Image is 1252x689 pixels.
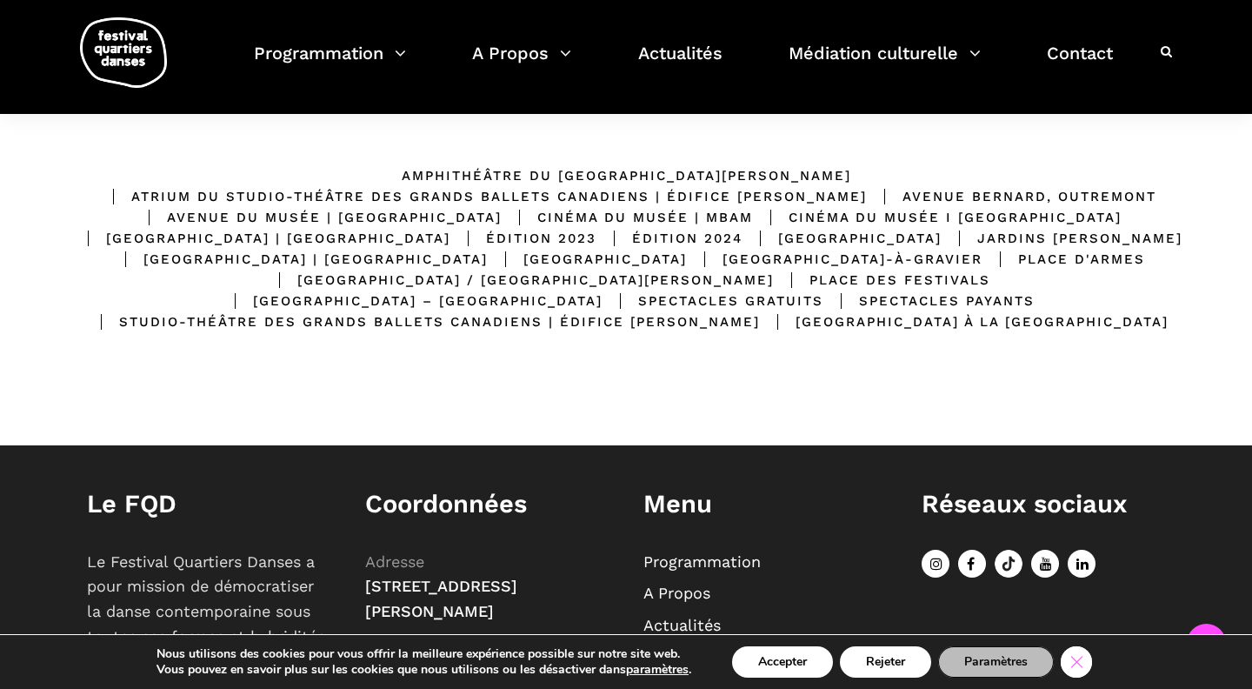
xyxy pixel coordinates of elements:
div: Avenue Bernard, Outremont [867,186,1156,207]
div: [GEOGRAPHIC_DATA] / [GEOGRAPHIC_DATA][PERSON_NAME] [262,270,774,291]
button: paramètres [626,662,689,678]
div: Jardins [PERSON_NAME] [942,228,1182,249]
div: [GEOGRAPHIC_DATA] à la [GEOGRAPHIC_DATA] [760,311,1169,332]
div: Cinéma du Musée I [GEOGRAPHIC_DATA] [753,207,1122,228]
div: Studio-Théâtre des Grands Ballets Canadiens | Édifice [PERSON_NAME] [83,311,760,332]
button: Paramètres [938,646,1054,678]
button: Accepter [732,646,833,678]
a: Programmation [254,38,406,90]
div: [GEOGRAPHIC_DATA] [743,228,942,249]
div: Amphithéâtre du [GEOGRAPHIC_DATA][PERSON_NAME] [402,165,851,186]
div: Place d'Armes [982,249,1145,270]
h1: Réseaux sociaux [922,489,1165,519]
a: A Propos [472,38,571,90]
div: Place des Festivals [774,270,990,291]
h1: Le FQD [87,489,330,519]
a: A Propos [643,584,710,602]
div: Édition 2023 [450,228,596,249]
h1: Coordonnées [365,489,609,519]
a: Médiation culturelle [789,38,981,90]
button: Rejeter [840,646,931,678]
div: Cinéma du Musée | MBAM [502,207,753,228]
div: [GEOGRAPHIC_DATA] – [GEOGRAPHIC_DATA] [217,291,603,311]
div: [GEOGRAPHIC_DATA]-à-Gravier [687,249,982,270]
div: Édition 2024 [596,228,743,249]
div: [GEOGRAPHIC_DATA] [488,249,687,270]
a: Programmation [643,552,761,571]
div: [GEOGRAPHIC_DATA] | [GEOGRAPHIC_DATA] [70,228,450,249]
h1: Menu [643,489,887,519]
p: Nous utilisons des cookies pour vous offrir la meilleure expérience possible sur notre site web. [156,646,691,662]
div: Avenue du Musée | [GEOGRAPHIC_DATA] [131,207,502,228]
button: Close GDPR Cookie Banner [1061,646,1092,678]
img: logo-fqd-med [80,17,167,88]
div: Atrium du Studio-Théâtre des Grands Ballets Canadiens | Édifice [PERSON_NAME] [96,186,867,207]
span: Adresse [365,552,424,571]
a: Actualités [643,616,721,634]
div: Spectacles Payants [823,291,1035,311]
div: [GEOGRAPHIC_DATA] | [GEOGRAPHIC_DATA] [108,249,488,270]
a: Contact [1047,38,1113,90]
p: Vous pouvez en savoir plus sur les cookies que nous utilisons ou les désactiver dans . [156,662,691,678]
span: [STREET_ADDRESS][PERSON_NAME] [365,577,517,620]
a: Actualités [638,38,723,90]
div: Spectacles gratuits [603,291,823,311]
